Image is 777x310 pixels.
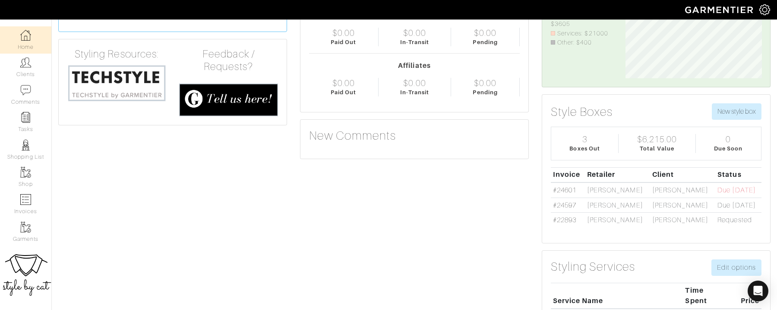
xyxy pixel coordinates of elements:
[585,182,650,198] td: [PERSON_NAME]
[551,29,613,38] li: Services: $21000
[551,38,613,48] li: Other: $400
[712,103,761,120] button: New style box
[20,194,31,205] img: orders-icon-0abe47150d42831381b5fb84f609e132dff9fe21cb692f30cb5eec754e2cba89.png
[585,213,650,227] td: [PERSON_NAME]
[681,2,759,17] img: garmentier-logo-header-white-b43fb05a5012e4ada735d5af1a66efaba907eab6374d6393d1fbf88cb4ef424d.png
[585,198,650,213] td: [PERSON_NAME]
[67,48,166,61] h4: Styling Resources:
[585,167,650,182] th: Retailer
[650,213,715,227] td: [PERSON_NAME]
[551,259,635,274] h3: Styling Services
[650,198,715,213] td: [PERSON_NAME]
[20,57,31,68] img: clients-icon-6bae9207a08558b7cb47a8932f037763ab4055f8c8b6bfacd5dc20c3e0201464.png
[403,78,426,88] div: $0.00
[179,48,278,73] h4: Feedback / Requests?
[637,134,677,144] div: $6,215.00
[715,213,761,227] td: Requested
[20,167,31,178] img: garments-icon-b7da505a4dc4fd61783c78ac3ca0ef83fa9d6f193b1c9dc38574b1d14d53ca28.png
[683,283,727,309] th: Time Spent
[20,222,31,233] img: garments-icon-b7da505a4dc4fd61783c78ac3ca0ef83fa9d6f193b1c9dc38574b1d14d53ca28.png
[20,112,31,123] img: reminder-icon-8004d30b9f0a5d33ae49ab947aed9ed385cf756f9e5892f1edd6e32f2345188e.png
[650,167,715,182] th: Client
[553,201,576,209] a: #24597
[474,28,496,38] div: $0.00
[569,144,600,153] div: Boxes Out
[474,78,496,88] div: $0.00
[640,144,674,153] div: Total Value
[473,88,497,96] div: Pending
[711,259,761,276] a: Edit options
[717,186,756,194] span: Due [DATE]
[551,283,683,309] th: Service Name
[331,88,356,96] div: Paid Out
[553,216,576,224] a: #22893
[748,281,768,301] div: Open Intercom Messenger
[715,167,761,182] th: Status
[309,61,520,71] div: Affiliates
[20,140,31,150] img: stylists-icon-eb353228a002819b7ec25b43dbf5f0378dd9e0616d9560372ff212230b889e62.png
[400,38,430,46] div: In-Transit
[332,28,355,38] div: $0.00
[582,134,587,144] div: 3
[553,186,576,194] a: #24601
[726,134,731,144] div: 0
[400,88,430,96] div: In-Transit
[20,85,31,96] img: comment-icon-a0a6a9ef722e966f86d9cbdc48e553b5cf19dbc54f86b18d962a5391bc8f6eb6.png
[179,83,278,117] img: feedback_requests-3821251ac2bd56c73c230f3229a5b25d6eb027adea667894f41107c140538ee0.png
[332,78,355,88] div: $0.00
[714,144,742,153] div: Due Soon
[759,4,770,15] img: gear-icon-white-bd11855cb880d31180b6d7d6211b90ccbf57a29d726f0c71d8c61bd08dd39cc2.png
[551,105,613,119] h3: Style Boxes
[727,283,761,309] th: Price
[20,30,31,41] img: dashboard-icon-dbcd8f5a0b271acd01030246c82b418ddd0df26cd7fceb0bd07c9910d44c42f6.png
[331,38,356,46] div: Paid Out
[403,28,426,38] div: $0.00
[551,167,585,182] th: Invoice
[650,182,715,198] td: [PERSON_NAME]
[715,198,761,213] td: Due [DATE]
[67,64,166,102] img: techstyle-93310999766a10050dc78ceb7f971a75838126fd19372ce40ba20cdf6a89b94b.png
[551,10,613,29] li: Ready2Wear: $3605
[473,38,497,46] div: Pending
[309,128,520,143] h3: New Comments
